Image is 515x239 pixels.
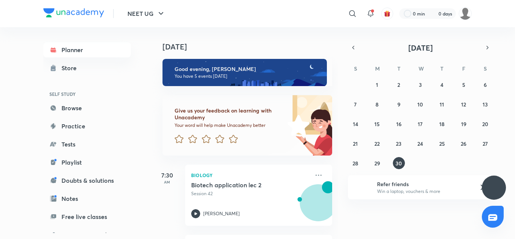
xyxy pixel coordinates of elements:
[484,81,487,88] abbr: September 6, 2025
[414,79,426,91] button: September 3, 2025
[203,210,240,217] p: [PERSON_NAME]
[483,140,488,147] abbr: September 27, 2025
[371,137,383,150] button: September 22, 2025
[43,100,131,116] a: Browse
[396,120,402,128] abbr: September 16, 2025
[43,173,131,188] a: Doubts & solutions
[440,65,443,72] abbr: Thursday
[414,118,426,130] button: September 17, 2025
[418,65,424,72] abbr: Wednesday
[191,181,285,189] h5: Biotech application lec 2
[377,180,470,188] h6: Refer friends
[461,101,466,108] abbr: September 12, 2025
[461,120,466,128] abbr: September 19, 2025
[458,118,470,130] button: September 19, 2025
[458,79,470,91] button: September 5, 2025
[462,81,465,88] abbr: September 5, 2025
[349,157,362,169] button: September 28, 2025
[43,88,131,100] h6: SELF STUDY
[374,140,380,147] abbr: September 22, 2025
[419,81,422,88] abbr: September 3, 2025
[43,8,104,19] a: Company Logo
[175,122,285,128] p: Your word will help make Unacademy better
[479,137,491,150] button: September 27, 2025
[43,60,131,76] a: Store
[461,140,466,147] abbr: September 26, 2025
[353,160,358,167] abbr: September 28, 2025
[359,42,482,53] button: [DATE]
[354,180,369,195] img: referral
[482,120,488,128] abbr: September 20, 2025
[429,10,437,17] img: streak
[483,101,488,108] abbr: September 13, 2025
[462,65,465,72] abbr: Friday
[458,98,470,110] button: September 12, 2025
[395,160,402,167] abbr: September 30, 2025
[371,79,383,91] button: September 1, 2025
[175,66,320,72] h6: Good evening, [PERSON_NAME]
[162,59,327,86] img: evening
[43,155,131,170] a: Playlist
[393,157,405,169] button: September 30, 2025
[43,191,131,206] a: Notes
[349,137,362,150] button: September 21, 2025
[393,118,405,130] button: September 16, 2025
[414,137,426,150] button: September 24, 2025
[384,10,391,17] img: avatar
[479,79,491,91] button: September 6, 2025
[43,119,131,134] a: Practice
[43,42,131,57] a: Planner
[479,118,491,130] button: September 20, 2025
[162,42,340,51] h4: [DATE]
[175,73,320,79] p: You have 5 events [DATE]
[408,43,433,53] span: [DATE]
[397,101,400,108] abbr: September 9, 2025
[354,65,357,72] abbr: Sunday
[123,6,170,21] button: NEET UG
[396,140,402,147] abbr: September 23, 2025
[376,81,378,88] abbr: September 1, 2025
[152,171,182,180] h5: 7:30
[349,98,362,110] button: September 7, 2025
[397,81,400,88] abbr: September 2, 2025
[43,209,131,224] a: Free live classes
[417,101,423,108] abbr: September 10, 2025
[371,98,383,110] button: September 8, 2025
[440,81,443,88] abbr: September 4, 2025
[353,120,358,128] abbr: September 14, 2025
[152,180,182,184] p: AM
[371,157,383,169] button: September 29, 2025
[354,101,357,108] abbr: September 7, 2025
[377,188,470,195] p: Win a laptop, vouchers & more
[300,188,336,225] img: Avatar
[349,118,362,130] button: September 14, 2025
[393,137,405,150] button: September 23, 2025
[484,65,487,72] abbr: Saturday
[61,63,81,72] div: Store
[175,107,285,121] h6: Give us your feedback on learning with Unacademy
[374,160,380,167] abbr: September 29, 2025
[381,8,393,20] button: avatar
[191,190,310,197] p: Session 42
[191,171,310,180] p: Biology
[374,120,380,128] abbr: September 15, 2025
[417,140,423,147] abbr: September 24, 2025
[458,137,470,150] button: September 26, 2025
[459,7,472,20] img: Richa Kumar
[353,140,358,147] abbr: September 21, 2025
[440,101,444,108] abbr: September 11, 2025
[489,183,498,192] img: ttu
[436,79,448,91] button: September 4, 2025
[376,101,379,108] abbr: September 8, 2025
[371,118,383,130] button: September 15, 2025
[393,79,405,91] button: September 2, 2025
[414,98,426,110] button: September 10, 2025
[43,8,104,17] img: Company Logo
[439,120,444,128] abbr: September 18, 2025
[418,120,423,128] abbr: September 17, 2025
[262,95,332,156] img: feedback_image
[439,140,445,147] abbr: September 25, 2025
[436,98,448,110] button: September 11, 2025
[393,98,405,110] button: September 9, 2025
[43,137,131,152] a: Tests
